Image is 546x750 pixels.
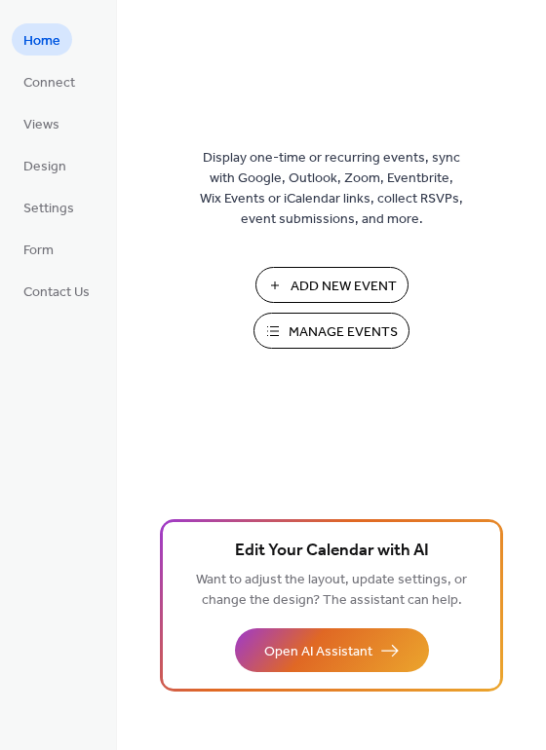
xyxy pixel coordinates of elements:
a: Design [12,149,78,181]
span: Manage Events [289,322,398,343]
a: Connect [12,65,87,97]
span: Design [23,157,66,177]
span: Want to adjust the layout, update settings, or change the design? The assistant can help. [196,567,467,614]
button: Open AI Assistant [235,628,429,672]
span: Connect [23,73,75,94]
span: Home [23,31,60,52]
button: Add New Event [255,267,409,303]
span: Edit Your Calendar with AI [235,538,429,565]
button: Manage Events [253,313,409,349]
span: Display one-time or recurring events, sync with Google, Outlook, Zoom, Eventbrite, Wix Events or ... [200,148,463,230]
span: Open AI Assistant [264,642,372,662]
a: Home [12,23,72,56]
span: Add New Event [291,277,397,297]
span: Settings [23,199,74,219]
a: Contact Us [12,275,101,307]
a: Settings [12,191,86,223]
span: Form [23,241,54,261]
span: Contact Us [23,282,90,303]
a: Views [12,107,71,139]
span: Views [23,115,59,135]
a: Form [12,233,65,265]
